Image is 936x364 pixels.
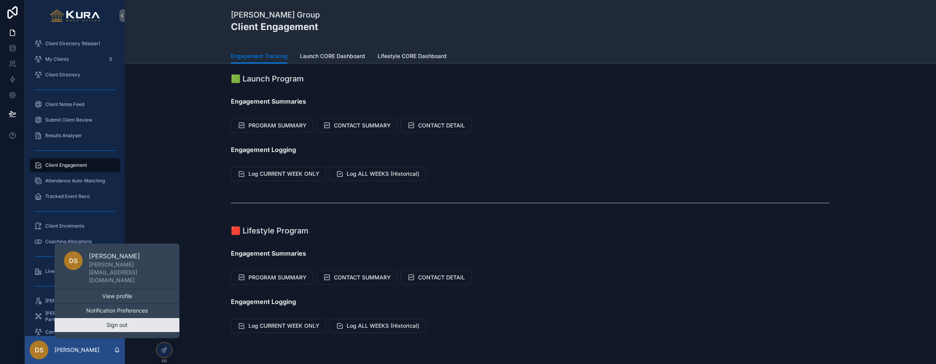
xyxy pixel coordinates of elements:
[329,319,426,333] button: Log ALL WEEKS (Historical)
[418,274,465,281] span: CONTACT DETAIL
[30,325,120,339] a: Contact Directory
[231,319,326,333] button: Log CURRENT WEEK ONLY
[30,174,120,188] a: Attendance Auto-Matching
[30,129,120,143] a: Results Analyser
[231,20,320,33] h2: Client Engagement
[30,309,120,323] a: [PERSON_NAME] Referral Partners
[45,223,84,229] span: Client Enrolments
[329,167,426,181] button: Log ALL WEEKS (Historical)
[30,113,120,127] a: Submit Client Review
[45,310,112,323] span: [PERSON_NAME] Referral Partners
[30,264,120,278] a: Live Events Management
[248,122,307,129] span: PROGRAM SUMMARY
[30,235,120,249] a: Coaching Allocations
[45,117,92,123] span: Submit Client Review
[30,68,120,82] a: Client Directory
[30,52,120,66] a: My Clients0
[378,52,447,60] span: Lifestyle CORE Dashboard
[231,9,320,20] h1: [PERSON_NAME] Group
[106,55,115,64] div: 0
[69,256,78,265] span: DS
[55,289,179,303] a: View profile
[347,322,419,330] span: Log ALL WEEKS (Historical)
[30,97,120,111] a: Client Notes Feed
[30,158,120,172] a: Client Engagement
[45,133,82,139] span: Results Analyser
[231,225,308,236] h1: 🟥 Lifestyle Program
[231,249,306,257] strong: Engagement Summaries
[334,274,391,281] span: CONTACT SUMMARY
[89,261,170,284] p: [PERSON_NAME][EMAIL_ADDRESS][DOMAIN_NAME]
[401,118,472,133] button: CONTACT DETAIL
[45,162,87,168] span: Client Engagement
[89,251,170,261] p: [PERSON_NAME]
[45,56,69,62] span: My Clients
[316,118,397,133] button: CONTACT SUMMARY
[45,298,97,304] span: [PERSON_NAME] Team
[231,52,287,60] span: Engagement Tracking
[231,97,306,105] strong: Engagement Summaries
[45,41,100,47] span: Client Directory (Master)
[45,329,85,335] span: Contact Directory
[300,49,365,65] a: Launch CORE Dashboard
[231,73,304,84] h1: 🟩 Launch Program
[30,37,120,51] a: Client Directory (Master)
[378,49,447,65] a: Lifestyle CORE Dashboard
[231,167,326,181] button: Log CURRENT WEEK ONLY
[300,52,365,60] span: Launch CORE Dashboard
[231,118,313,133] button: PROGRAM SUMMARY
[231,270,313,284] button: PROGRAM SUMMARY
[231,146,296,154] strong: Engagement Logging
[231,298,296,306] strong: Engagement Logging
[45,193,90,200] span: Tracked Event Reco
[45,178,105,184] span: Attendance Auto-Matching
[35,345,43,355] span: DS
[418,122,465,129] span: CONTACT DETAIL
[334,122,391,129] span: CONTACT SUMMARY
[55,318,179,332] button: Sign out
[347,170,419,178] span: Log ALL WEEKS (Historical)
[50,9,100,22] img: App logo
[316,270,397,284] button: CONTACT SUMMARY
[248,170,319,178] span: Log CURRENT WEEK ONLY
[45,268,101,274] span: Live Events Management
[248,274,307,281] span: PROGRAM SUMMARY
[45,72,80,78] span: Client Directory
[30,189,120,203] a: Tracked Event Reco
[45,101,84,108] span: Client Notes Feed
[55,346,99,354] p: [PERSON_NAME]
[45,239,92,245] span: Coaching Allocations
[401,270,472,284] button: CONTACT DETAIL
[248,322,319,330] span: Log CURRENT WEEK ONLY
[231,49,287,64] a: Engagement Tracking
[25,31,125,336] div: scrollable content
[55,304,179,318] button: Notification Preferences
[30,294,120,308] a: [PERSON_NAME] Team
[30,219,120,233] a: Client Enrolments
